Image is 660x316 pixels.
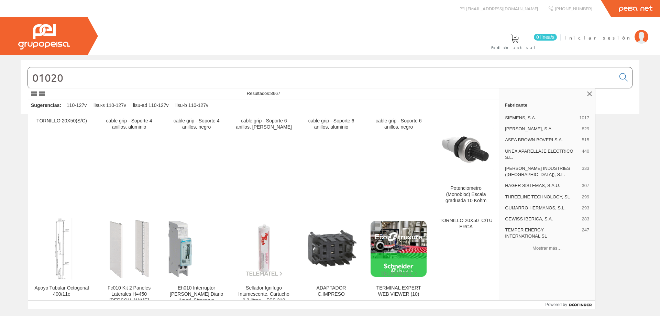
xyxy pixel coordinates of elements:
[564,34,631,41] span: Iniciar sesión
[579,115,589,121] span: 1017
[582,165,589,178] span: 333
[499,99,595,110] a: Fabricante
[298,112,365,212] a: cable grip - Soporte 6 anillos, aluminio
[230,112,297,212] a: cable grip - Soporte 6 anillos, [PERSON_NAME]
[502,242,592,254] button: Mostrar más…
[51,218,72,280] img: Apoyo Tubular Octogonal 400/11e
[34,118,90,124] div: TORNILLO 20X50(S/C)
[28,212,95,312] a: Apoyo Tubular Octogonal 400/11e Apoyo Tubular Octogonal 400/11e
[534,34,557,41] span: 0 línea/s
[303,221,359,277] img: ADAPTADOR C.IMPRESO
[371,118,427,130] div: cable grip - Soporte 6 anillos, negro
[555,6,592,11] span: [PHONE_NUMBER]
[163,112,230,212] a: cable grip - Soporte 4 anillos, negro
[505,126,579,132] span: [PERSON_NAME], S.A.
[438,218,494,230] div: TORNILLO 20X50 C/TUERCA
[582,137,589,143] span: 515
[505,148,579,161] span: UNEX APARELLAJE ELECTRICO S.L.
[236,285,292,304] div: Sellador Ignifugo Intumescente. Cartucho 0,3 litros. - FSS 310
[18,24,70,50] img: Grupo Peisa
[582,183,589,189] span: 307
[230,212,297,312] a: Sellador Ignifugo Intumescente. Cartucho 0,3 litros. - FSS 310 Sellador Ignifugo Intumescente. Ca...
[303,285,359,297] div: ADAPTADOR C.IMPRESO
[582,148,589,161] span: 440
[173,99,211,112] div: lisu-b 110-127v
[96,112,163,212] a: cable grip - Soporte 4 anillos, aluminio
[64,99,89,112] div: 110-127v
[505,205,579,211] span: GUIJARRO HERMANOS, S.L.
[21,123,639,129] div: © Grupo Peisa
[564,29,648,35] a: Iniciar sesión
[582,227,589,239] span: 247
[130,99,172,112] div: lisu-ad 110-127v
[438,185,494,204] div: Potenciometro (Monobloc) Escala graduada 10 Kohm
[582,205,589,211] span: 293
[236,118,292,130] div: cable grip - Soporte 6 anillos, [PERSON_NAME]
[28,67,615,88] input: Buscar...
[168,221,224,277] img: Eh010 Interruptor Horario Diario 1mod. S/reserva
[247,91,280,96] span: Resultados:
[270,91,280,96] span: 8667
[505,137,579,143] span: ASEA BROWN BOVERI S.A.
[582,194,589,200] span: 299
[491,44,538,51] span: Pedido actual
[91,99,129,112] div: lisu-s 110-127v
[96,212,163,312] a: Fc010 Kit 2 Paneles Laterales H=450 Hager Fc010 Kit 2 Paneles Laterales H=450 [PERSON_NAME]
[505,165,579,178] span: [PERSON_NAME] INDUSTRIES ([GEOGRAPHIC_DATA]), S.L.
[298,212,365,312] a: ADAPTADOR C.IMPRESO ADAPTADOR C.IMPRESO
[505,183,579,189] span: HAGER SISTEMAS, S.A.U.
[28,101,63,110] div: Sugerencias:
[371,285,427,297] div: TERMINAL EXPERT WEB VIEWER (10)
[505,115,576,121] span: SIEMENS, S.A.
[582,216,589,222] span: 283
[432,212,499,312] a: TORNILLO 20X50 C/TUERCA
[438,128,494,170] img: Potenciometro (Monobloc) Escala graduada 10 Kohm
[371,221,427,277] img: TERMINAL EXPERT WEB VIEWER (10)
[505,227,579,239] span: TEMPER ENERGY INTERNATIONAL SL
[432,112,499,212] a: Potenciometro (Monobloc) Escala graduada 10 Kohm Potenciometro (Monobloc) Escala graduada 10 Kohm
[505,194,579,200] span: THREELINE TECHNOLOGY, SL
[546,301,595,309] a: Powered by
[168,285,224,304] div: Eh010 Interruptor [PERSON_NAME] Diario 1mod. S/reserva
[101,118,157,130] div: cable grip - Soporte 4 anillos, aluminio
[546,302,567,308] span: Powered by
[365,212,432,312] a: TERMINAL EXPERT WEB VIEWER (10) TERMINAL EXPERT WEB VIEWER (10)
[505,216,579,222] span: GEWISS IBERICA, S.A.
[34,285,90,297] div: Apoyo Tubular Octogonal 400/11e
[303,118,359,130] div: cable grip - Soporte 6 anillos, aluminio
[236,221,292,277] img: Sellador Ignifugo Intumescente. Cartucho 0,3 litros. - FSS 310
[108,219,151,279] img: Fc010 Kit 2 Paneles Laterales H=450 Hager
[365,112,432,212] a: cable grip - Soporte 6 anillos, negro
[168,118,224,130] div: cable grip - Soporte 4 anillos, negro
[28,112,95,212] a: TORNILLO 20X50(S/C)
[582,126,589,132] span: 829
[466,6,538,11] span: [EMAIL_ADDRESS][DOMAIN_NAME]
[101,285,157,304] div: Fc010 Kit 2 Paneles Laterales H=450 [PERSON_NAME]
[163,212,230,312] a: Eh010 Interruptor Horario Diario 1mod. S/reserva Eh010 Interruptor [PERSON_NAME] Diario 1mod. S/r...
